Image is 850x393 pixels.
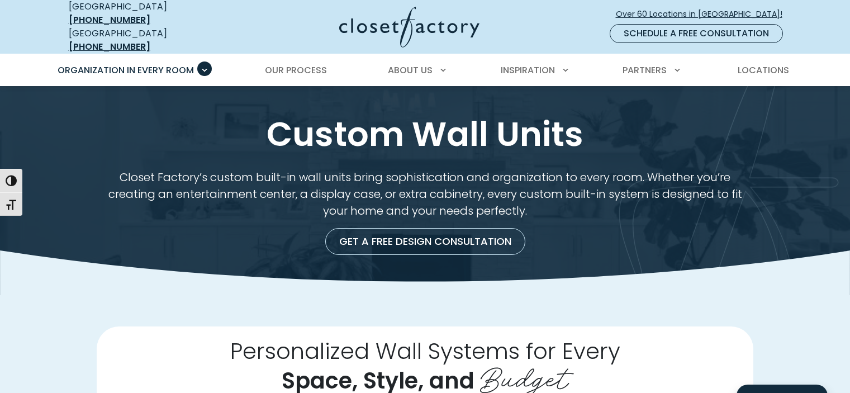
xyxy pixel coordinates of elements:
[230,335,620,367] span: Personalized Wall Systems for Every
[50,55,801,86] nav: Primary Menu
[97,169,753,219] p: Closet Factory’s custom built-in wall units bring sophistication and organization to every room. ...
[738,64,789,77] span: Locations
[69,27,231,54] div: [GEOGRAPHIC_DATA]
[58,64,194,77] span: Organization in Every Room
[265,64,327,77] span: Our Process
[339,7,479,48] img: Closet Factory Logo
[610,24,783,43] a: Schedule a Free Consultation
[69,13,150,26] a: [PHONE_NUMBER]
[623,64,667,77] span: Partners
[67,113,784,155] h1: Custom Wall Units
[69,40,150,53] a: [PHONE_NUMBER]
[501,64,555,77] span: Inspiration
[388,64,433,77] span: About Us
[325,228,525,255] a: Get a Free Design Consultation
[615,4,792,24] a: Over 60 Locations in [GEOGRAPHIC_DATA]!
[616,8,791,20] span: Over 60 Locations in [GEOGRAPHIC_DATA]!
